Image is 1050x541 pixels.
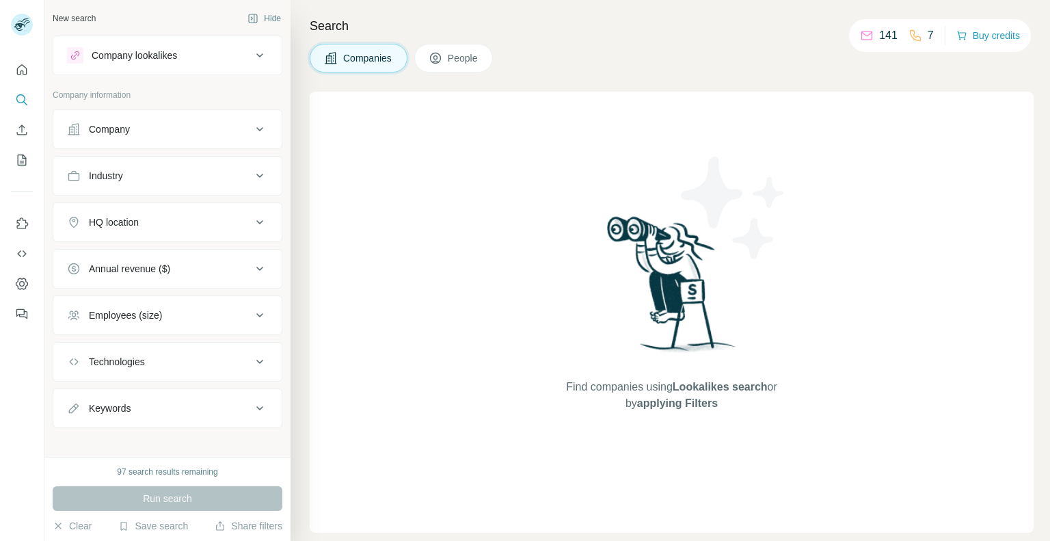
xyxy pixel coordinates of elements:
[118,519,188,533] button: Save search
[11,88,33,112] button: Search
[673,381,768,393] span: Lookalikes search
[53,392,282,425] button: Keywords
[11,57,33,82] button: Quick start
[310,16,1034,36] h4: Search
[238,8,291,29] button: Hide
[89,308,162,322] div: Employees (size)
[637,397,718,409] span: applying Filters
[53,519,92,533] button: Clear
[928,27,934,44] p: 7
[53,159,282,192] button: Industry
[601,213,743,365] img: Surfe Illustration - Woman searching with binoculars
[53,39,282,72] button: Company lookalikes
[11,302,33,326] button: Feedback
[343,51,393,65] span: Companies
[11,148,33,172] button: My lists
[89,262,170,276] div: Annual revenue ($)
[117,466,217,478] div: 97 search results remaining
[89,355,145,369] div: Technologies
[53,89,282,101] p: Company information
[562,379,781,412] span: Find companies using or by
[89,122,130,136] div: Company
[672,146,795,269] img: Surfe Illustration - Stars
[448,51,479,65] span: People
[53,113,282,146] button: Company
[53,345,282,378] button: Technologies
[89,215,139,229] div: HQ location
[11,211,33,236] button: Use Surfe on LinkedIn
[11,272,33,296] button: Dashboard
[956,26,1020,45] button: Buy credits
[53,12,96,25] div: New search
[11,118,33,142] button: Enrich CSV
[215,519,282,533] button: Share filters
[92,49,177,62] div: Company lookalikes
[53,206,282,239] button: HQ location
[53,299,282,332] button: Employees (size)
[53,252,282,285] button: Annual revenue ($)
[11,241,33,266] button: Use Surfe API
[879,27,898,44] p: 141
[89,169,123,183] div: Industry
[89,401,131,415] div: Keywords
